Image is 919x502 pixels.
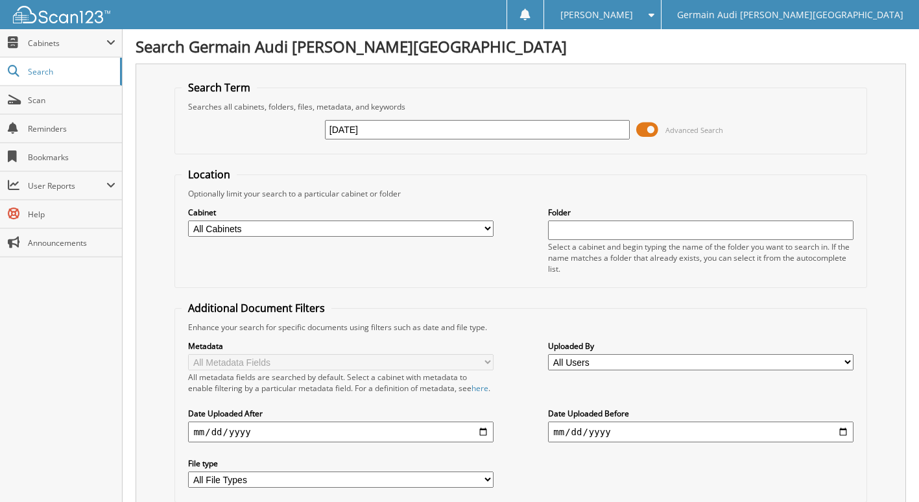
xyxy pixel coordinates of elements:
span: [PERSON_NAME] [560,11,633,19]
div: Optionally limit your search to a particular cabinet or folder [182,188,859,199]
span: Help [28,209,115,220]
legend: Additional Document Filters [182,301,331,315]
span: Announcements [28,237,115,248]
input: start [188,422,493,442]
span: Cabinets [28,38,106,49]
label: Date Uploaded Before [548,408,853,419]
span: Search [28,66,113,77]
label: Date Uploaded After [188,408,493,419]
img: scan123-logo-white.svg [13,6,110,23]
span: Germain Audi [PERSON_NAME][GEOGRAPHIC_DATA] [677,11,903,19]
div: Searches all cabinets, folders, files, metadata, and keywords [182,101,859,112]
span: Advanced Search [665,125,723,135]
div: Enhance your search for specific documents using filters such as date and file type. [182,322,859,333]
label: Uploaded By [548,341,853,352]
span: Scan [28,95,115,106]
div: All metadata fields are searched by default. Select a cabinet with metadata to enable filtering b... [188,372,493,394]
span: Bookmarks [28,152,115,163]
label: Cabinet [188,207,493,218]
a: here [471,383,488,394]
input: end [548,422,853,442]
span: Reminders [28,123,115,134]
label: File type [188,458,493,469]
span: User Reports [28,180,106,191]
iframe: Chat Widget [854,440,919,502]
div: Select a cabinet and begin typing the name of the folder you want to search in. If the name match... [548,241,853,274]
label: Folder [548,207,853,218]
legend: Search Term [182,80,257,95]
legend: Location [182,167,237,182]
label: Metadata [188,341,493,352]
h1: Search Germain Audi [PERSON_NAME][GEOGRAPHIC_DATA] [136,36,906,57]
